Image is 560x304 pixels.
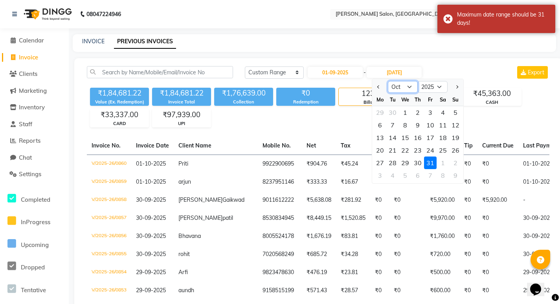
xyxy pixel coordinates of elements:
div: 21 [386,144,399,157]
div: Tuesday, November 4, 2025 [386,169,399,182]
td: ₹1,676.19 [302,227,336,245]
span: aundh [178,287,194,294]
td: ₹0 [370,209,389,227]
div: Thursday, November 6, 2025 [411,169,424,182]
span: Clients [19,70,37,77]
td: ₹0 [370,245,389,263]
a: Calendar [2,36,67,45]
td: ₹5,920.00 [477,191,518,209]
div: Tuesday, October 21, 2025 [386,144,399,157]
td: ₹34.28 [336,245,370,263]
span: arjun [178,178,191,185]
div: Value (Ex. Redemption) [90,99,149,105]
a: Marketing [2,87,67,96]
div: 2 [411,106,424,119]
td: ₹0 [459,227,477,245]
span: Invoice [19,53,38,61]
div: ₹33,337.00 [90,109,149,120]
td: 8530834945 [258,209,302,227]
button: Next month [454,81,460,93]
div: Saturday, November 8, 2025 [437,169,449,182]
div: Sunday, October 5, 2025 [449,106,462,119]
div: 28 [386,157,399,169]
span: patil [222,214,233,221]
span: - [364,68,366,77]
div: ₹1,84,681.22 [90,88,149,99]
div: 5 [399,169,411,182]
span: Invoice Date [136,142,169,149]
span: 30-09-2025 [136,232,166,240]
span: Export [528,69,544,76]
div: Thursday, October 9, 2025 [411,119,424,131]
div: Tuesday, October 14, 2025 [386,131,399,144]
td: ₹0 [459,155,477,173]
div: Thursday, October 2, 2025 [411,106,424,119]
td: V/2025-26/0856 [87,227,131,245]
div: Thursday, October 23, 2025 [411,144,424,157]
div: 17 [424,131,437,144]
div: 12 [449,119,462,131]
td: ₹0 [477,209,518,227]
div: Sa [437,93,449,106]
span: 30-09-2025 [136,214,166,221]
td: ₹0 [459,173,477,191]
td: ₹0 [389,282,425,300]
span: Inventory [19,103,45,111]
td: ₹0 [459,245,477,263]
div: 8 [399,119,411,131]
td: ₹23.81 [336,263,370,282]
span: Completed [21,196,50,203]
div: 31 [424,157,437,169]
div: Invoice Total [152,99,211,105]
div: 18 [437,131,449,144]
div: Th [411,93,424,106]
div: Sunday, November 2, 2025 [449,157,462,169]
img: logo [20,3,74,25]
span: 01-10-2025 [136,160,166,167]
div: Fr [424,93,437,106]
div: UPI [152,120,211,127]
span: Bhavana [178,232,201,240]
td: ₹45.24 [336,155,370,173]
td: ₹0 [370,282,389,300]
td: ₹685.72 [302,245,336,263]
select: Select year [418,81,448,93]
div: Thursday, October 30, 2025 [411,157,424,169]
span: Dropped [21,263,45,271]
span: Tip [464,142,473,149]
td: ₹0 [459,209,477,227]
span: Settings [19,170,41,178]
td: ₹0 [477,263,518,282]
div: Friday, October 31, 2025 [424,157,437,169]
div: Saturday, October 18, 2025 [437,131,449,144]
td: ₹28.57 [336,282,370,300]
button: Previous month [375,81,382,93]
div: 6 [411,169,424,182]
span: Chat [19,154,32,161]
div: Wednesday, October 8, 2025 [399,119,411,131]
td: ₹83.81 [336,227,370,245]
td: V/2025-26/0859 [87,173,131,191]
td: V/2025-26/0858 [87,191,131,209]
a: Reports [2,136,67,146]
span: Marketing [19,87,47,94]
a: INVOICE [82,38,105,45]
td: ₹0 [389,227,425,245]
td: ₹9,970.00 [425,209,459,227]
div: 30 [411,157,424,169]
div: Bills [339,99,397,106]
div: 10 [424,119,437,131]
div: 11 [437,119,449,131]
td: ₹0 [477,227,518,245]
td: ₹500.00 [425,263,459,282]
div: 3 [374,169,386,182]
td: V/2025-26/0860 [87,155,131,173]
td: ₹281.92 [336,191,370,209]
span: [PERSON_NAME] [178,196,222,203]
div: Saturday, November 1, 2025 [437,157,449,169]
div: Saturday, October 25, 2025 [437,144,449,157]
div: 23 [411,144,424,157]
td: ₹5,920.00 [425,191,459,209]
div: Saturday, October 11, 2025 [437,119,449,131]
div: Friday, October 10, 2025 [424,119,437,131]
